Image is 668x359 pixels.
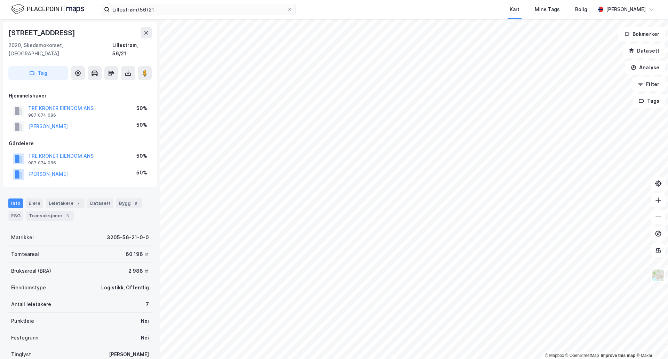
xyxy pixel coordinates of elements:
div: Kontrollprogram for chat [633,326,668,359]
div: Kart [510,5,519,14]
div: 987 074 086 [28,112,56,118]
div: 50% [136,121,147,129]
img: logo.f888ab2527a4732fd821a326f86c7f29.svg [11,3,84,15]
input: Søk på adresse, matrikkel, gårdeiere, leietakere eller personer [110,4,287,15]
a: OpenStreetMap [565,353,599,358]
button: Tag [8,66,68,80]
div: Hjemmelshaver [9,92,151,100]
div: Mine Tags [535,5,560,14]
div: Nei [141,317,149,325]
div: Leietakere [46,198,85,208]
div: 2 988 ㎡ [128,267,149,275]
div: Bolig [575,5,587,14]
div: Logistikk, Offentlig [101,283,149,292]
div: Tomteareal [11,250,39,258]
div: Bygg [116,198,142,208]
div: 5 [64,212,71,219]
div: [STREET_ADDRESS] [8,27,77,38]
div: Tinglyst [11,350,31,359]
a: Improve this map [601,353,635,358]
div: Antall leietakere [11,300,51,309]
div: 8 [132,200,139,207]
div: 50% [136,104,147,112]
div: 3205-56-21-0-0 [107,233,149,242]
div: Info [8,198,23,208]
div: ESG [8,211,23,221]
img: Z [652,269,665,282]
iframe: Chat Widget [633,326,668,359]
div: Transaksjoner [26,211,74,221]
div: 50% [136,152,147,160]
button: Tags [633,94,665,108]
div: Datasett [87,198,113,208]
div: 2020, Skedsmokorset, [GEOGRAPHIC_DATA] [8,41,112,58]
div: 60 196 ㎡ [126,250,149,258]
button: Filter [632,77,665,91]
div: [PERSON_NAME] [109,350,149,359]
a: Mapbox [545,353,564,358]
div: 987 074 086 [28,160,56,166]
div: 50% [136,169,147,177]
div: 7 [146,300,149,309]
div: [PERSON_NAME] [606,5,646,14]
div: Festegrunn [11,334,38,342]
button: Bokmerker [618,27,665,41]
div: Punktleie [11,317,34,325]
div: Lillestrøm, 56/21 [112,41,152,58]
div: Matrikkel [11,233,34,242]
div: Gårdeiere [9,139,151,148]
div: Nei [141,334,149,342]
div: Bruksareal (BRA) [11,267,51,275]
div: 7 [75,200,82,207]
div: Eiendomstype [11,283,46,292]
button: Datasett [623,44,665,58]
button: Analyse [625,61,665,75]
div: Eiere [26,198,43,208]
